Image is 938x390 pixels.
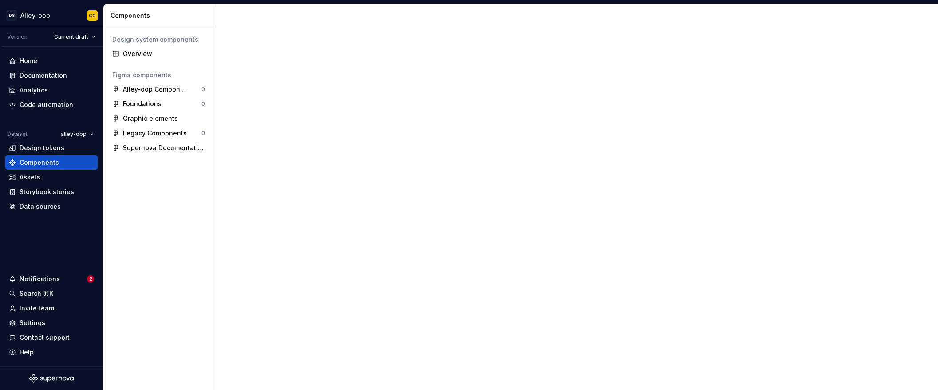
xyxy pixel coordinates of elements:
[123,129,187,138] div: Legacy Components
[5,98,98,112] a: Code automation
[20,143,64,152] div: Design tokens
[5,301,98,315] a: Invite team
[5,185,98,199] a: Storybook stories
[7,33,28,40] div: Version
[112,35,205,44] div: Design system components
[201,130,205,137] div: 0
[5,272,98,286] button: Notifications2
[61,131,87,138] span: alley-oop
[20,173,40,182] div: Assets
[20,318,45,327] div: Settings
[20,71,67,80] div: Documentation
[20,100,73,109] div: Code automation
[109,126,209,140] a: Legacy Components0
[5,141,98,155] a: Design tokens
[5,83,98,97] a: Analytics
[5,68,98,83] a: Documentation
[2,6,101,25] button: DSAlley-oopCC
[20,304,54,313] div: Invite team
[54,33,88,40] span: Current draft
[123,114,178,123] div: Graphic elements
[109,82,209,96] a: Alley-oop Components0
[109,111,209,126] a: Graphic elements
[20,187,74,196] div: Storybook stories
[7,131,28,138] div: Dataset
[20,158,59,167] div: Components
[123,99,162,108] div: Foundations
[20,333,70,342] div: Contact support
[5,316,98,330] a: Settings
[5,199,98,214] a: Data sources
[109,47,209,61] a: Overview
[20,202,61,211] div: Data sources
[201,86,205,93] div: 0
[89,12,96,19] div: CC
[123,143,205,152] div: Supernova Documentation Assets
[112,71,205,80] div: Figma components
[50,31,99,43] button: Current draft
[123,49,205,58] div: Overview
[20,289,53,298] div: Search ⌘K
[20,86,48,95] div: Analytics
[110,11,210,20] div: Components
[20,275,60,283] div: Notifications
[5,345,98,359] button: Help
[109,97,209,111] a: Foundations0
[5,330,98,345] button: Contact support
[5,287,98,301] button: Search ⌘K
[20,11,50,20] div: Alley-oop
[109,141,209,155] a: Supernova Documentation Assets
[20,348,34,357] div: Help
[5,170,98,184] a: Assets
[6,10,17,21] div: DS
[5,155,98,170] a: Components
[20,56,37,65] div: Home
[201,100,205,107] div: 0
[57,128,98,140] button: alley-oop
[87,275,94,283] span: 2
[29,374,74,383] svg: Supernova Logo
[123,85,189,94] div: Alley-oop Components
[5,54,98,68] a: Home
